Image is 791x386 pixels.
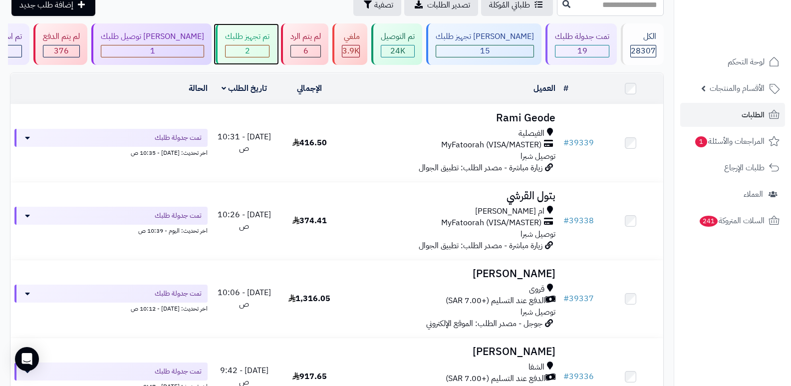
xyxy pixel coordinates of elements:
div: لم يتم الرد [290,31,321,42]
h3: Rami Geode [346,112,556,124]
span: # [563,293,569,305]
span: 24K [390,45,405,57]
div: 24018 [381,45,414,57]
a: ملغي 3.9K [330,23,369,65]
div: Open Intercom Messenger [15,347,39,371]
span: 374.41 [292,215,327,227]
span: توصيل شبرا [521,150,555,162]
a: تم التوصيل 24K [369,23,424,65]
img: logo-2.png [723,7,782,28]
span: # [563,137,569,149]
div: تم التوصيل [381,31,415,42]
span: تمت جدولة طلبك [155,289,202,299]
div: 3870 [342,45,359,57]
h3: بتول القرشي [346,190,556,202]
span: الشفا [528,362,544,373]
span: الفيصلية [519,128,544,139]
span: العملاء [744,187,763,201]
span: الطلبات [742,108,765,122]
span: لوحة التحكم [728,55,765,69]
span: 15 [480,45,490,57]
span: 1,316.05 [288,293,330,305]
div: اخر تحديث: اليوم - 10:39 ص [14,225,208,235]
div: 1 [101,45,204,57]
span: [DATE] - 10:06 ص [218,287,271,310]
a: تاريخ الطلب [222,82,267,94]
span: قروى [529,284,544,295]
div: 2 [226,45,269,57]
a: الطلبات [680,103,785,127]
a: العملاء [680,182,785,206]
a: الحالة [189,82,208,94]
a: #39339 [563,137,594,149]
a: الكل28307 [619,23,666,65]
span: 6 [303,45,308,57]
a: طلبات الإرجاع [680,156,785,180]
div: [PERSON_NAME] تجهيز طلبك [436,31,534,42]
a: المراجعات والأسئلة1 [680,129,785,153]
span: زيارة مباشرة - مصدر الطلب: تطبيق الجوال [419,240,542,252]
span: # [563,215,569,227]
a: لم يتم الرد 6 [279,23,330,65]
div: تمت جدولة طلبك [555,31,609,42]
span: 19 [577,45,587,57]
span: 917.65 [292,371,327,383]
div: ملغي [342,31,360,42]
span: # [563,371,569,383]
span: 1 [695,136,708,148]
div: تم تجهيز طلبك [225,31,269,42]
span: 241 [699,215,719,227]
span: 1 [150,45,155,57]
span: الدفع عند التسليم (+7.00 SAR) [446,295,545,307]
span: ام [PERSON_NAME] [475,206,544,217]
span: MyFatoorah (VISA/MASTER) [441,139,541,151]
span: زيارة مباشرة - مصدر الطلب: تطبيق الجوال [419,162,542,174]
a: الإجمالي [297,82,322,94]
span: تمت جدولة طلبك [155,211,202,221]
span: 3.9K [342,45,359,57]
div: 6 [291,45,320,57]
span: [DATE] - 10:26 ص [218,209,271,232]
a: السلات المتروكة241 [680,209,785,233]
div: [PERSON_NAME] توصيل طلبك [101,31,204,42]
span: جوجل - مصدر الطلب: الموقع الإلكتروني [426,318,542,330]
a: #39338 [563,215,594,227]
a: # [563,82,568,94]
span: الدفع عند التسليم (+7.00 SAR) [446,373,545,385]
span: MyFatoorah (VISA/MASTER) [441,217,541,229]
span: 416.50 [292,137,327,149]
span: 376 [54,45,69,57]
div: 376 [43,45,79,57]
a: [PERSON_NAME] تجهيز طلبك 15 [424,23,543,65]
span: توصيل شبرا [521,228,555,240]
div: لم يتم الدفع [43,31,80,42]
div: 15 [436,45,533,57]
h3: [PERSON_NAME] [346,268,556,280]
span: [DATE] - 10:31 ص [218,131,271,154]
a: لم يتم الدفع 376 [31,23,89,65]
span: السلات المتروكة [699,214,765,228]
span: تمت جدولة طلبك [155,133,202,143]
a: تمت جدولة طلبك 19 [543,23,619,65]
span: توصيل شبرا [521,306,555,318]
h3: [PERSON_NAME] [346,346,556,358]
span: طلبات الإرجاع [724,161,765,175]
span: 2 [245,45,250,57]
div: اخر تحديث: [DATE] - 10:12 ص [14,303,208,313]
div: الكل [630,31,656,42]
a: العميل [533,82,555,94]
span: تمت جدولة طلبك [155,367,202,377]
span: 28307 [631,45,656,57]
div: اخر تحديث: [DATE] - 10:35 ص [14,147,208,157]
div: 19 [555,45,609,57]
a: لوحة التحكم [680,50,785,74]
span: المراجعات والأسئلة [694,134,765,148]
a: #39337 [563,293,594,305]
a: #39336 [563,371,594,383]
a: تم تجهيز طلبك 2 [214,23,279,65]
span: الأقسام والمنتجات [710,81,765,95]
a: [PERSON_NAME] توصيل طلبك 1 [89,23,214,65]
